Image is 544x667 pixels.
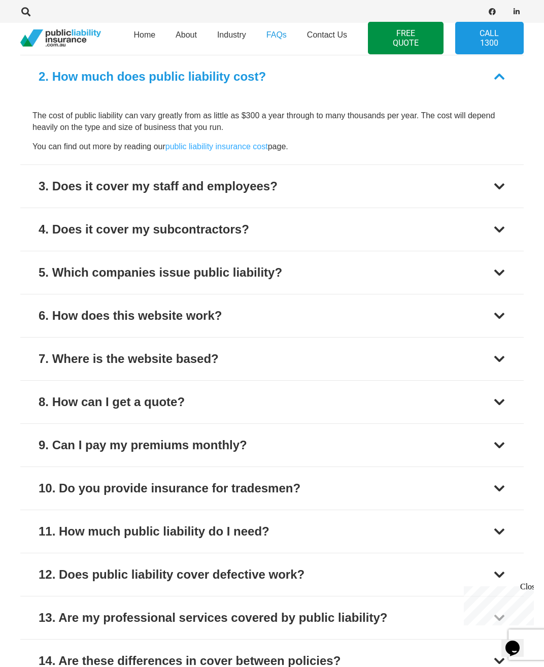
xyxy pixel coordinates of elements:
a: About [165,20,207,56]
span: Home [133,30,155,39]
span: FAQs [266,30,287,39]
button: 10. Do you provide insurance for tradesmen? [20,467,524,510]
div: 4. Does it cover my subcontractors? [39,220,249,239]
button: 8. How can I get a quote? [20,381,524,423]
a: public liability insurance cost [165,142,268,151]
iframe: chat widget [460,582,534,625]
div: 5. Which companies issue public liability? [39,263,282,282]
button: 7. Where is the website based? [20,338,524,380]
a: Industry [207,20,256,56]
button: 2. How much does public liability cost? [20,55,524,98]
a: Home [123,20,165,56]
a: FREE QUOTE [368,22,444,54]
div: 11. How much public liability do I need? [39,522,269,541]
button: 6. How does this website work? [20,294,524,337]
button: 9. Can I pay my premiums monthly? [20,424,524,466]
button: 4. Does it cover my subcontractors? [20,208,524,251]
a: Search [16,7,36,16]
div: 12. Does public liability cover defective work? [39,565,304,584]
span: Contact Us [307,30,347,39]
div: Chat live with an agent now!Close [4,4,70,74]
div: 9. Can I pay my premiums monthly? [39,436,247,454]
p: The cost of public liability can vary greatly from as little as $300 a year through to many thous... [32,110,512,133]
button: 5. Which companies issue public liability? [20,251,524,294]
button: 11. How much public liability do I need? [20,510,524,553]
span: About [176,30,197,39]
div: 10. Do you provide insurance for tradesmen? [39,479,300,497]
a: FAQs [256,20,297,56]
div: 7. Where is the website based? [39,350,219,368]
button: 3. Does it cover my staff and employees? [20,165,524,208]
div: 3. Does it cover my staff and employees? [39,177,278,195]
a: Facebook [485,5,499,19]
a: pli_logotransparent [20,29,101,47]
a: LinkedIn [509,5,524,19]
a: Call 1300 [455,22,524,54]
div: 2. How much does public liability cost? [39,68,266,86]
button: 13. Are my professional services covered by public liability? [20,596,524,639]
a: Contact Us [297,20,357,56]
iframe: chat widget [501,626,534,657]
div: 6. How does this website work? [39,307,222,325]
div: 13. Are my professional services covered by public liability? [39,609,387,627]
button: 12. Does public liability cover defective work? [20,553,524,596]
span: Industry [217,30,246,39]
p: You can find out more by reading our page. [32,141,512,152]
div: 8. How can I get a quote? [39,393,185,411]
